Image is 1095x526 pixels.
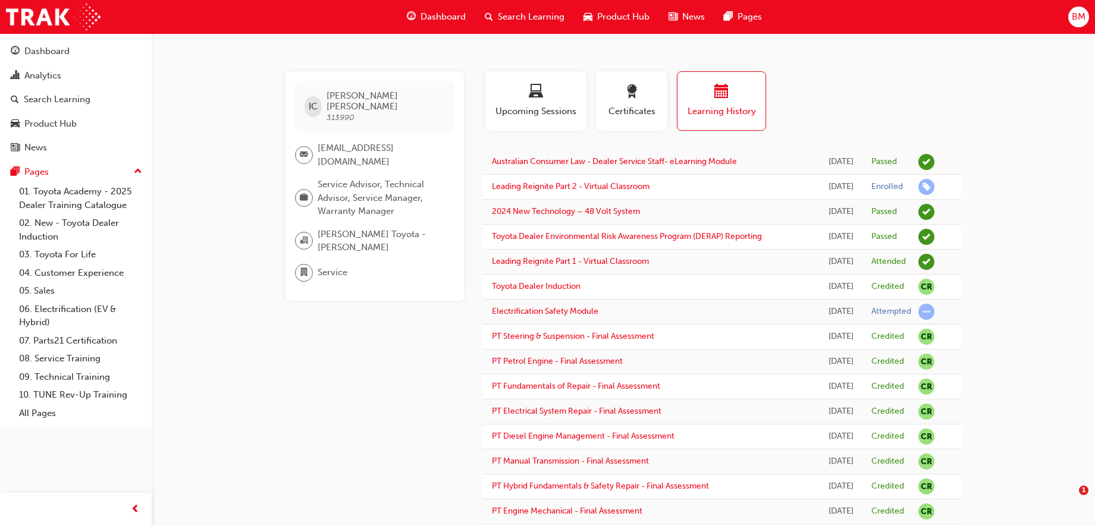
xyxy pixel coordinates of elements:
div: Tue Aug 20 2024 21:30:00 GMT+0930 (Australian Central Standard Time) [829,455,854,468]
div: Tue Mar 25 2025 22:30:00 GMT+1030 (Australian Central Daylight Time) [829,280,854,294]
a: 2024 New Technology – 48 Volt System [492,206,640,216]
a: PT Manual Transmission - Final Assessment [492,456,649,466]
div: Tue Aug 20 2024 21:30:00 GMT+0930 (Australian Central Standard Time) [829,480,854,493]
span: learningRecordVerb_ATTEND-icon [918,254,934,270]
span: learningRecordVerb_PASS-icon [918,204,934,220]
a: PT Engine Mechanical - Final Assessment [492,506,642,516]
button: Certificates [596,71,667,131]
div: Wed Sep 11 2024 14:42:20 GMT+0930 (Australian Central Standard Time) [829,305,854,319]
div: Attended [871,256,906,267]
div: Fri Jun 06 2025 10:37:21 GMT+0930 (Australian Central Standard Time) [829,230,854,244]
div: Tue Apr 01 2025 10:00:00 GMT+1030 (Australian Central Daylight Time) [829,255,854,269]
span: null-icon [918,404,934,420]
a: 07. Parts21 Certification [14,332,147,350]
span: search-icon [485,10,493,24]
a: car-iconProduct Hub [574,5,659,29]
span: null-icon [918,354,934,370]
a: Toyota Dealer Induction [492,281,581,291]
span: Upcoming Sessions [494,105,578,118]
div: News [24,141,47,155]
button: Pages [5,161,147,183]
a: 09. Technical Training [14,368,147,386]
div: Tue Aug 20 2024 21:30:00 GMT+0930 (Australian Central Standard Time) [829,380,854,393]
span: search-icon [11,95,19,105]
span: Service Advisor, Technical Advisor, Service Manager, Warranty Manager [318,178,445,218]
span: IC [309,100,318,114]
a: PT Hybrid Fundamentals & Safety Repair - Final Assessment [492,481,709,491]
a: PT Steering & Suspension - Final Assessment [492,331,654,341]
a: Product Hub [5,113,147,135]
div: Enrolled [871,181,903,193]
a: Toyota Dealer Environmental Risk Awareness Program (DERAP) Reporting [492,231,762,241]
div: Passed [871,206,897,218]
span: BM [1072,10,1085,24]
button: DashboardAnalyticsSearch LearningProduct HubNews [5,38,147,161]
a: 05. Sales [14,282,147,300]
a: PT Electrical System Repair - Final Assessment [492,406,661,416]
img: Trak [6,4,101,30]
span: up-icon [134,164,142,179]
a: 03. Toyota For Life [14,245,147,264]
a: PT Fundamentals of Repair - Final Assessment [492,381,660,391]
a: Leading Reignite Part 1 - Virtual Classroom [492,256,649,266]
div: Product Hub [24,117,77,131]
div: Credited [871,331,904,342]
span: briefcase-icon [300,190,308,206]
span: null-icon [918,453,934,470]
span: [PERSON_NAME] Toyota - [PERSON_NAME] [318,228,445,254]
a: 08. Service Training [14,349,147,368]
button: BM [1068,7,1089,27]
div: Tue Aug 20 2024 21:30:00 GMT+0930 (Australian Central Standard Time) [829,505,854,518]
button: Learning History [677,71,766,131]
div: Credited [871,506,904,517]
span: prev-icon [131,502,140,517]
div: Credited [871,281,904,292]
div: Credited [871,356,904,367]
span: 1 [1079,486,1088,495]
div: Credited [871,456,904,467]
span: learningRecordVerb_ATTEMPT-icon [918,304,934,320]
a: search-iconSearch Learning [475,5,574,29]
div: Attempted [871,306,911,317]
span: department-icon [300,265,308,281]
span: null-icon [918,478,934,494]
div: Dashboard [24,45,70,58]
span: Service [318,266,347,279]
div: Credited [871,431,904,442]
div: Search Learning [24,93,90,106]
div: Passed [871,156,897,168]
span: laptop-icon [529,84,543,100]
a: Search Learning [5,89,147,111]
a: 10. TUNE Rev-Up Training [14,386,147,404]
span: News [682,10,705,24]
span: car-icon [583,10,592,24]
a: Analytics [5,65,147,87]
button: Upcoming Sessions [485,71,586,131]
div: Credited [871,406,904,417]
a: 04. Customer Experience [14,264,147,282]
span: learningRecordVerb_ENROLL-icon [918,179,934,195]
span: Dashboard [421,10,466,24]
span: null-icon [918,503,934,519]
span: [EMAIL_ADDRESS][DOMAIN_NAME] [318,141,445,168]
a: Australian Consumer Law - Dealer Service Staff- eLearning Module [492,156,737,166]
div: Fri Aug 29 2025 09:55:42 GMT+0930 (Australian Central Standard Time) [829,180,854,194]
span: Search Learning [498,10,564,24]
div: Tue Aug 20 2024 21:30:00 GMT+0930 (Australian Central Standard Time) [829,330,854,344]
span: learningRecordVerb_PASS-icon [918,154,934,170]
span: [PERSON_NAME] [PERSON_NAME] [327,90,445,112]
a: news-iconNews [659,5,714,29]
span: chart-icon [11,71,20,81]
span: award-icon [625,84,639,100]
span: news-icon [11,143,20,153]
span: null-icon [918,429,934,445]
a: PT Diesel Engine Management - Final Assessment [492,431,674,441]
a: News [5,137,147,159]
span: null-icon [918,379,934,395]
span: null-icon [918,279,934,295]
span: Certificates [605,105,658,118]
span: calendar-icon [714,84,729,100]
span: 313990 [327,112,354,122]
